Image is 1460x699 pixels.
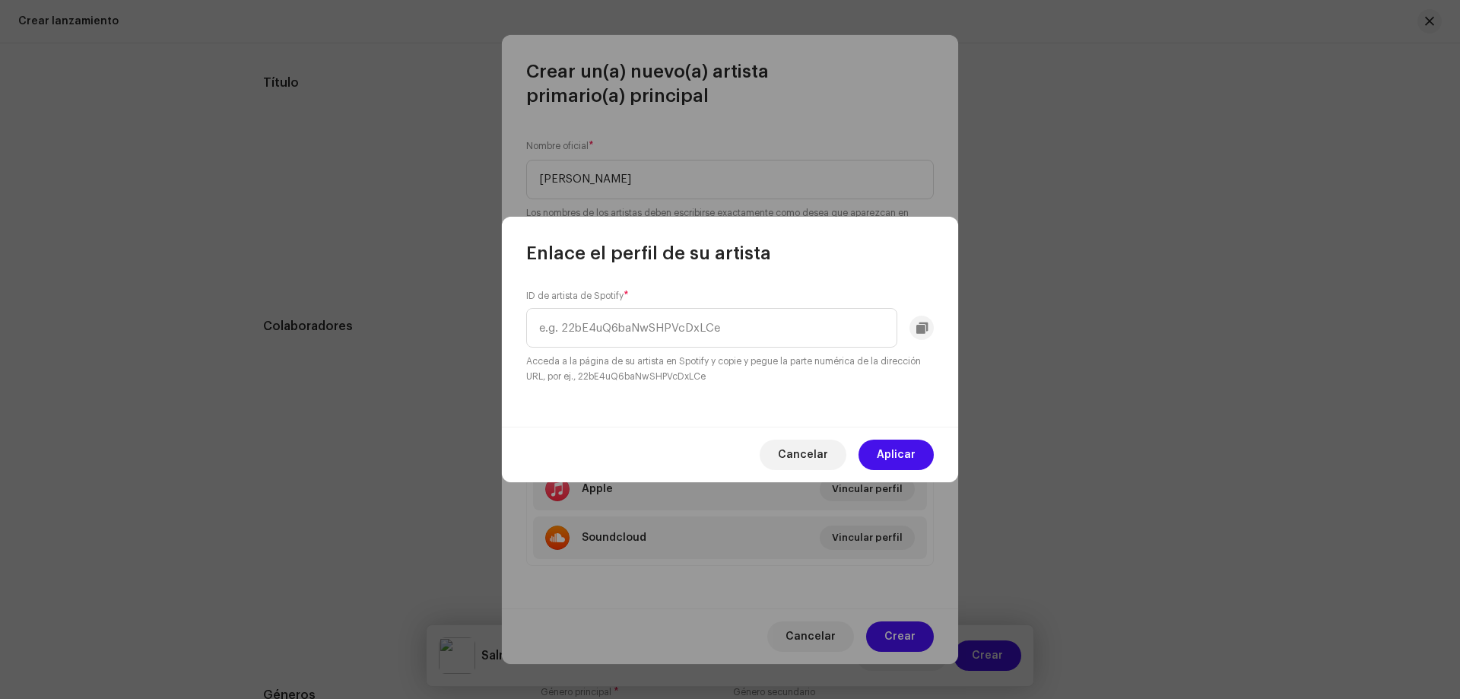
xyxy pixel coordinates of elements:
span: Aplicar [877,440,916,470]
button: Cancelar [760,440,846,470]
span: Enlace el perfil de su artista [526,241,771,265]
small: Acceda a la página de su artista en Spotify y copie y pegue la parte numérica de la dirección URL... [526,354,934,384]
input: e.g. 22bE4uQ6baNwSHPVcDxLCe [526,308,897,348]
label: ID de artista de Spotify [526,290,629,302]
button: Aplicar [859,440,934,470]
span: Cancelar [778,440,828,470]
